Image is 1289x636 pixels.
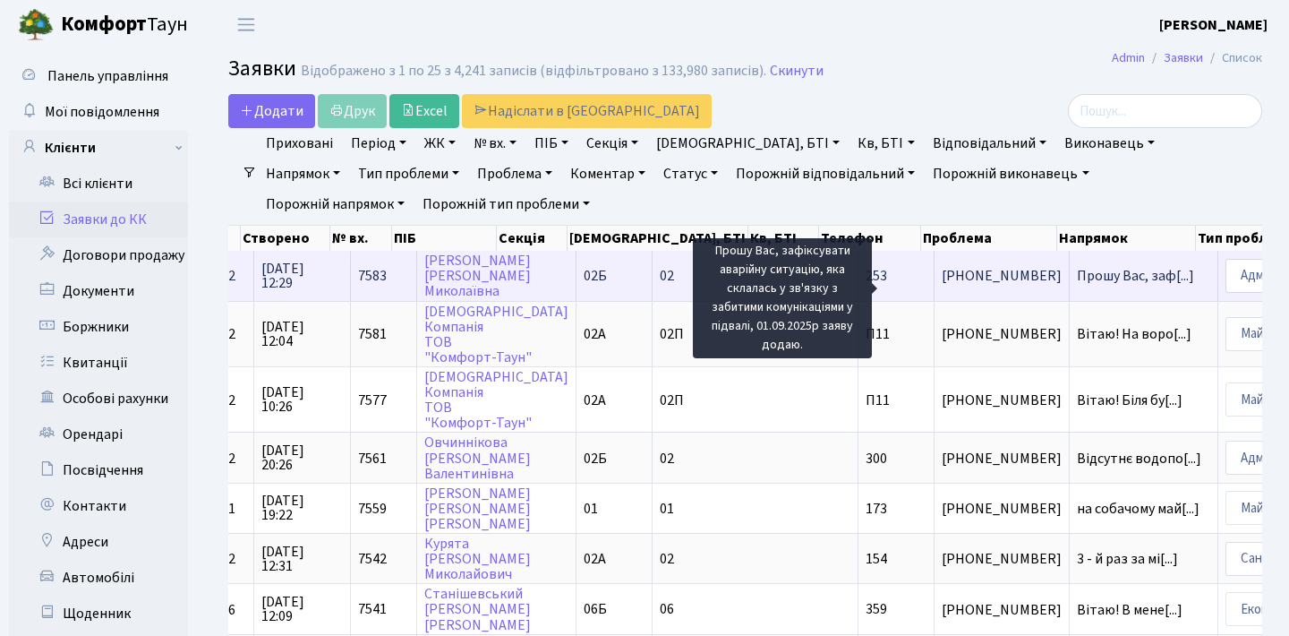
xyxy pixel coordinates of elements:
b: Комфорт [61,10,147,39]
span: Додати [240,101,303,121]
span: Вітаю! На воро[...] [1077,324,1191,344]
a: ЖК [417,128,463,159]
a: Напрямок [259,159,347,189]
a: Панель управління [9,58,188,94]
th: [DEMOGRAPHIC_DATA], БТІ [568,226,748,251]
span: [DATE] 12:31 [261,545,343,573]
span: [DATE] 20:26 [261,443,343,472]
a: Контакти [9,488,188,524]
a: Автомобілі [9,560,188,596]
span: 02А [584,324,606,344]
span: [DATE] 10:26 [261,385,343,414]
span: на собачому май[...] [1077,499,1199,519]
a: Період [344,128,414,159]
a: Порожній відповідальний [729,159,922,189]
span: 7561 [358,449,387,468]
a: Секція [579,128,645,159]
a: Скинути [770,63,824,80]
th: Напрямок [1057,226,1196,251]
span: [PHONE_NUMBER] [942,393,1062,408]
span: 7541 [358,600,387,620]
a: Щоденник [9,596,188,632]
th: Створено [241,226,330,251]
span: 02Б [584,266,607,286]
span: 02Б [584,449,607,468]
span: [PHONE_NUMBER] [942,603,1062,617]
span: СП2 [210,269,246,283]
a: [PERSON_NAME][PERSON_NAME]Миколаївна [424,251,531,301]
a: Заявки [1164,48,1203,67]
span: Відсутнє водопо[...] [1077,449,1201,468]
span: Вітаю! В мене[...] [1077,600,1182,620]
th: № вх. [330,226,392,251]
span: 02П [660,391,684,410]
a: Договори продажу [9,237,188,273]
span: [DATE] 12:29 [261,262,343,290]
span: 359 [866,600,887,620]
a: Порожній тип проблеми [415,189,597,219]
span: П11 [866,324,890,344]
span: 3 - й раз за мі[...] [1077,549,1178,569]
span: Панель управління [47,66,168,86]
span: Таун [61,10,188,40]
a: Всі клієнти [9,166,188,202]
span: [DATE] 12:04 [261,320,343,348]
div: Прошу Вас, зафіксувати аварійну ситуацію, яка склалась у зв'язку з забитими комунікаціями у підва... [693,238,872,358]
a: Виконавець [1057,128,1162,159]
a: ПІБ [527,128,576,159]
img: logo.png [18,7,54,43]
th: ПІБ [392,226,497,251]
span: СП2 [210,451,246,466]
span: 02 [660,266,674,286]
span: 02П [660,324,684,344]
span: 01 [584,499,598,519]
span: СП6 [210,603,246,617]
span: 300 [866,449,887,468]
span: 173 [866,499,887,519]
a: [PERSON_NAME] [1159,14,1268,36]
a: Орендарі [9,417,188,452]
span: 06Б [584,600,607,620]
span: [PHONE_NUMBER] [942,451,1062,466]
span: Прошу Вас, заф[...] [1077,266,1194,286]
span: [DATE] 19:22 [261,494,343,522]
span: [DATE] 12:09 [261,595,343,623]
span: 7559 [358,499,387,519]
a: Коментар [563,159,653,189]
a: Станішевський[PERSON_NAME][PERSON_NAME] [424,584,531,634]
span: 02А [584,549,606,569]
a: Боржники [9,309,188,345]
a: Заявки до КК [9,202,188,237]
nav: breadcrumb [1085,39,1289,77]
a: Excel [389,94,459,128]
a: Курята[PERSON_NAME]Миколайович [424,534,531,584]
div: Відображено з 1 по 25 з 4,241 записів (відфільтровано з 133,980 записів). [301,63,766,80]
a: Клієнти [9,130,188,166]
a: Порожній виконавець [926,159,1096,189]
span: 06 [660,600,674,620]
a: [DEMOGRAPHIC_DATA]КомпаніяТОВ"Комфорт-Таун" [424,367,568,433]
th: Кв, БТІ [748,226,819,251]
a: Проблема [470,159,559,189]
span: 7581 [358,324,387,344]
span: 02 [660,449,674,468]
span: СП2 [210,552,246,566]
span: СП2 [210,393,246,408]
span: 154 [866,549,887,569]
span: [PHONE_NUMBER] [942,502,1062,516]
th: Телефон [819,226,921,251]
span: [PHONE_NUMBER] [942,552,1062,566]
button: Переключити навігацію [224,10,269,39]
span: Заявки [228,53,296,84]
a: [DEMOGRAPHIC_DATA]КомпаніяТОВ"Комфорт-Таун" [424,302,568,367]
th: Секція [497,226,568,251]
span: [PHONE_NUMBER] [942,327,1062,341]
a: Статус [656,159,725,189]
a: Мої повідомлення [9,94,188,130]
a: Посвідчення [9,452,188,488]
span: Мої повідомлення [45,102,159,122]
a: Приховані [259,128,340,159]
b: [PERSON_NAME] [1159,15,1268,35]
a: Тип проблеми [351,159,466,189]
span: СП1 [210,502,246,516]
